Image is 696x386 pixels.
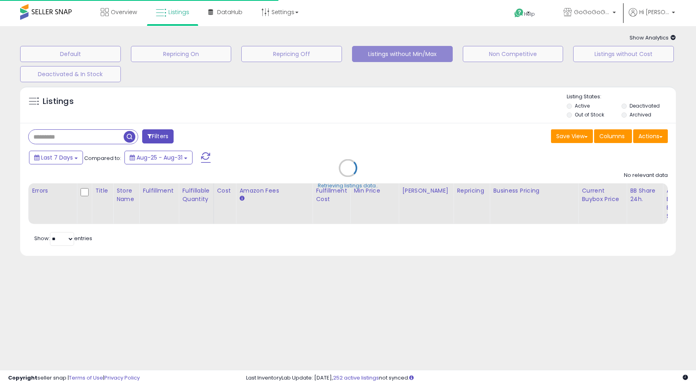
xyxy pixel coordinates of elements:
[574,8,610,16] span: GoGoGoGoneLLC
[131,46,232,62] button: Repricing On
[573,46,674,62] button: Listings without Cost
[20,66,121,82] button: Deactivated & In Stock
[241,46,342,62] button: Repricing Off
[514,8,524,18] i: Get Help
[352,46,453,62] button: Listings without Min/Max
[463,46,563,62] button: Non Competitive
[639,8,669,16] span: Hi [PERSON_NAME]
[217,8,242,16] span: DataHub
[111,8,137,16] span: Overview
[630,34,676,42] span: Show Analytics
[20,46,121,62] button: Default
[508,2,551,26] a: Help
[318,182,378,189] div: Retrieving listings data..
[629,8,675,26] a: Hi [PERSON_NAME]
[168,8,189,16] span: Listings
[524,10,535,17] span: Help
